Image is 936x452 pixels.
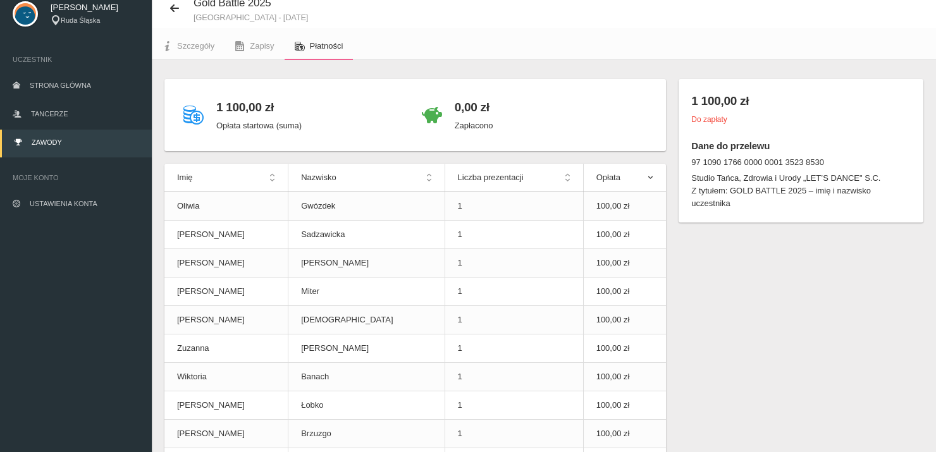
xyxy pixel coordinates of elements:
[288,391,445,420] td: Łobko
[51,15,139,26] div: Ruda Śląska
[691,138,911,153] h6: Dane do przelewu
[152,32,225,60] a: Szczegóły
[164,164,288,192] th: Imię
[583,221,666,249] td: 100,00 zł
[30,200,97,207] span: Ustawienia konta
[216,98,302,116] h4: 1 100,00 zł
[445,363,583,391] td: 1
[164,420,288,448] td: [PERSON_NAME]
[164,278,288,306] td: [PERSON_NAME]
[288,278,445,306] td: Miter
[288,306,445,334] td: [DEMOGRAPHIC_DATA]
[164,249,288,278] td: [PERSON_NAME]
[583,420,666,448] td: 100,00 zł
[583,164,666,192] th: Opłata
[51,1,139,14] span: [PERSON_NAME]
[13,171,139,184] span: Moje konto
[691,115,727,124] small: Do zapłaty
[13,53,139,66] span: Uczestnik
[30,82,91,89] span: Strona główna
[445,420,583,448] td: 1
[455,98,493,116] h4: 0,00 zł
[455,119,493,132] p: Zapłacono
[288,249,445,278] td: [PERSON_NAME]
[177,41,214,51] span: Szczegóły
[288,420,445,448] td: Brzuzgo
[288,221,445,249] td: Sadzawicka
[583,249,666,278] td: 100,00 zł
[691,185,911,210] dd: Z tytułem: GOLD BATTLE 2025 – imię i nazwisko uczestnika
[310,41,343,51] span: Płatności
[583,334,666,363] td: 100,00 zł
[288,363,445,391] td: Banach
[445,192,583,221] td: 1
[445,391,583,420] td: 1
[164,192,288,221] td: Oliwia
[164,391,288,420] td: [PERSON_NAME]
[288,334,445,363] td: [PERSON_NAME]
[583,192,666,221] td: 100,00 zł
[445,306,583,334] td: 1
[445,334,583,363] td: 1
[691,92,911,110] h4: 1 100,00 zł
[164,363,288,391] td: Wiktoria
[225,32,284,60] a: Zapisy
[288,164,445,192] th: Nazwisko
[288,192,445,221] td: Gwózdek
[216,119,302,132] p: Opłata startowa (suma)
[445,164,583,192] th: Liczba prezentacji
[691,172,911,185] dd: Studio Tańca, Zdrowia i Urody „LET’S DANCE" S.C.
[250,41,274,51] span: Zapisy
[583,278,666,306] td: 100,00 zł
[32,138,62,146] span: Zawody
[31,110,68,118] span: Tancerze
[691,156,911,169] dt: 97 1090 1766 0000 0001 3523 8530
[583,363,666,391] td: 100,00 zł
[13,1,38,27] img: svg
[194,13,308,21] small: [GEOGRAPHIC_DATA] - [DATE]
[583,306,666,334] td: 100,00 zł
[164,306,288,334] td: [PERSON_NAME]
[583,391,666,420] td: 100,00 zł
[445,221,583,249] td: 1
[285,32,354,60] a: Płatności
[445,278,583,306] td: 1
[445,249,583,278] td: 1
[164,334,288,363] td: Zuzanna
[164,221,288,249] td: [PERSON_NAME]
